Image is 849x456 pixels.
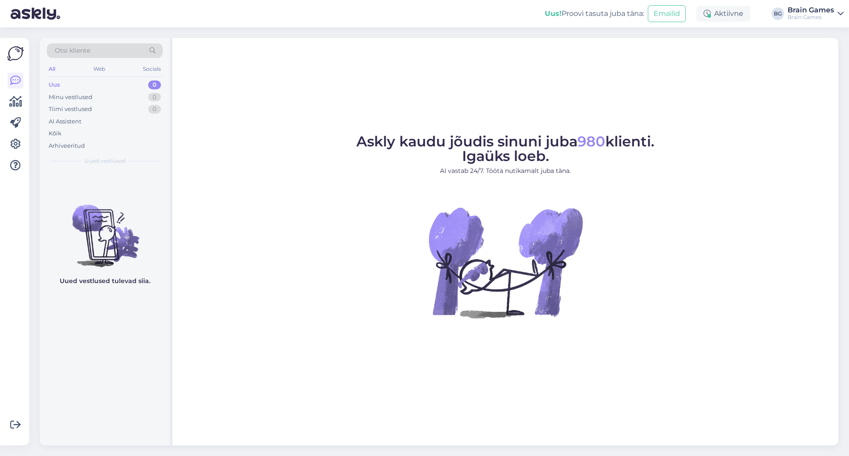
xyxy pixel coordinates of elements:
div: Minu vestlused [49,93,92,102]
div: Socials [141,63,163,75]
div: Brain Games [788,7,834,14]
b: Uus! [545,9,562,18]
p: Uued vestlused tulevad siia. [60,276,150,286]
div: 0 [148,80,161,89]
a: Brain GamesBrain Games [788,7,844,21]
div: Uus [49,80,60,89]
span: Uued vestlused [84,157,126,165]
div: 0 [148,93,161,102]
div: Aktiivne [696,6,750,22]
span: Otsi kliente [55,46,90,55]
button: Emailid [648,5,686,22]
div: Arhiveeritud [49,142,85,150]
img: No Chat active [426,183,585,342]
img: No chats [40,189,170,268]
span: Askly kaudu jõudis sinuni juba klienti. Igaüks loeb. [356,133,654,165]
p: AI vastab 24/7. Tööta nutikamalt juba täna. [356,166,654,176]
div: Web [92,63,107,75]
div: All [47,63,57,75]
img: Askly Logo [7,45,24,62]
div: Kõik [49,129,61,138]
div: Tiimi vestlused [49,105,92,114]
div: BG [772,8,784,20]
div: Brain Games [788,14,834,21]
div: AI Assistent [49,117,81,126]
div: 0 [148,105,161,114]
div: Proovi tasuta juba täna: [545,8,644,19]
span: 980 [577,133,605,150]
